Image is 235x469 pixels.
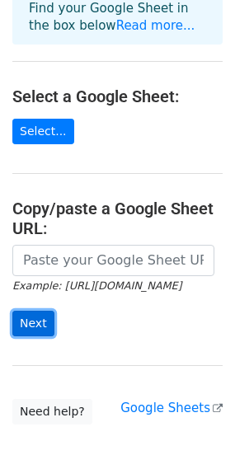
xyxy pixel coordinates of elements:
a: Need help? [12,399,92,424]
input: Paste your Google Sheet URL here [12,245,214,276]
h4: Select a Google Sheet: [12,87,223,106]
a: Read more... [116,18,195,33]
a: Select... [12,119,74,144]
h4: Copy/paste a Google Sheet URL: [12,199,223,238]
input: Next [12,311,54,336]
a: Google Sheets [120,401,223,415]
small: Example: [URL][DOMAIN_NAME] [12,279,181,292]
iframe: Chat Widget [153,390,235,469]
